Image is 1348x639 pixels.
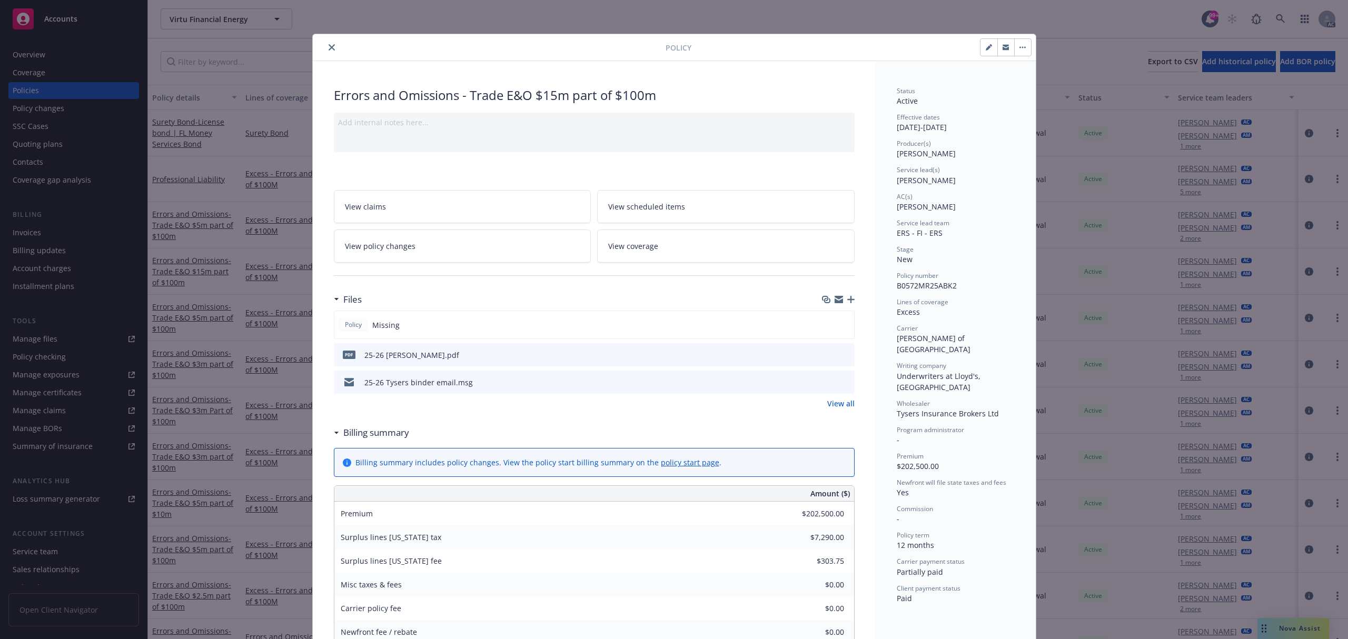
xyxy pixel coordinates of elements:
input: 0.00 [782,553,850,569]
span: Producer(s) [897,139,931,148]
span: [PERSON_NAME] of [GEOGRAPHIC_DATA] [897,333,970,354]
div: Files [334,293,362,306]
span: Commission [897,504,933,513]
span: Policy [343,320,364,330]
span: Yes [897,487,909,497]
span: pdf [343,351,355,358]
a: View coverage [597,229,855,263]
span: View coverage [608,241,658,252]
span: Premium [341,508,373,518]
span: Carrier [897,324,918,333]
a: View policy changes [334,229,591,263]
input: 0.00 [782,506,850,522]
button: close [325,41,338,54]
h3: Files [343,293,362,306]
a: View all [827,398,855,409]
span: Carrier policy fee [341,603,401,613]
div: Excess [897,306,1015,317]
span: Amount ($) [810,488,850,499]
h3: Billing summary [343,426,409,440]
span: [PERSON_NAME] [897,175,956,185]
span: Partially paid [897,567,943,577]
div: 25-26 Tysers binder email.msg [364,377,473,388]
a: View claims [334,190,591,223]
span: Surplus lines [US_STATE] tax [341,532,441,542]
span: Paid [897,593,912,603]
input: 0.00 [782,601,850,616]
span: AC(s) [897,192,913,201]
span: Status [897,86,915,95]
span: Effective dates [897,113,940,122]
span: Program administrator [897,425,964,434]
span: Premium [897,452,924,461]
span: Misc taxes & fees [341,580,402,590]
span: View claims [345,201,386,212]
div: [DATE] - [DATE] [897,113,1015,133]
span: Client payment status [897,584,960,593]
span: Tysers Insurance Brokers Ltd [897,408,999,418]
span: - [897,435,899,445]
span: Writing company [897,361,946,370]
span: Surplus lines [US_STATE] fee [341,556,442,566]
span: [PERSON_NAME] [897,148,956,158]
span: Newfront will file state taxes and fees [897,478,1006,487]
span: Service lead team [897,218,949,227]
span: Policy [666,42,691,53]
span: New [897,254,913,264]
span: Wholesaler [897,399,930,408]
div: Add internal notes here... [338,117,850,128]
div: Billing summary includes policy changes. View the policy start billing summary on the . [355,457,721,468]
span: Lines of coverage [897,297,948,306]
div: Errors and Omissions - Trade E&O $15m part of $100m [334,86,855,104]
span: $202,500.00 [897,461,939,471]
button: download file [824,350,832,361]
button: download file [824,377,832,388]
a: policy start page [661,457,719,467]
button: preview file [841,377,850,388]
span: Policy term [897,531,929,540]
span: Service lead(s) [897,165,940,174]
button: preview file [841,350,850,361]
span: Carrier payment status [897,557,965,566]
span: Stage [897,245,914,254]
span: Policy number [897,271,938,280]
span: Missing [372,319,400,331]
input: 0.00 [782,530,850,545]
span: 12 months [897,540,934,550]
span: Active [897,96,918,106]
span: View scheduled items [608,201,685,212]
input: 0.00 [782,577,850,593]
span: Newfront fee / rebate [341,627,417,637]
div: 25-26 [PERSON_NAME].pdf [364,350,459,361]
span: - [897,514,899,524]
div: Billing summary [334,426,409,440]
span: ERS - FI - ERS [897,228,943,238]
a: View scheduled items [597,190,855,223]
span: [PERSON_NAME] [897,202,956,212]
span: View policy changes [345,241,415,252]
span: Underwriters at Lloyd's, [GEOGRAPHIC_DATA] [897,371,983,392]
span: B0572MR25ABK2 [897,281,957,291]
